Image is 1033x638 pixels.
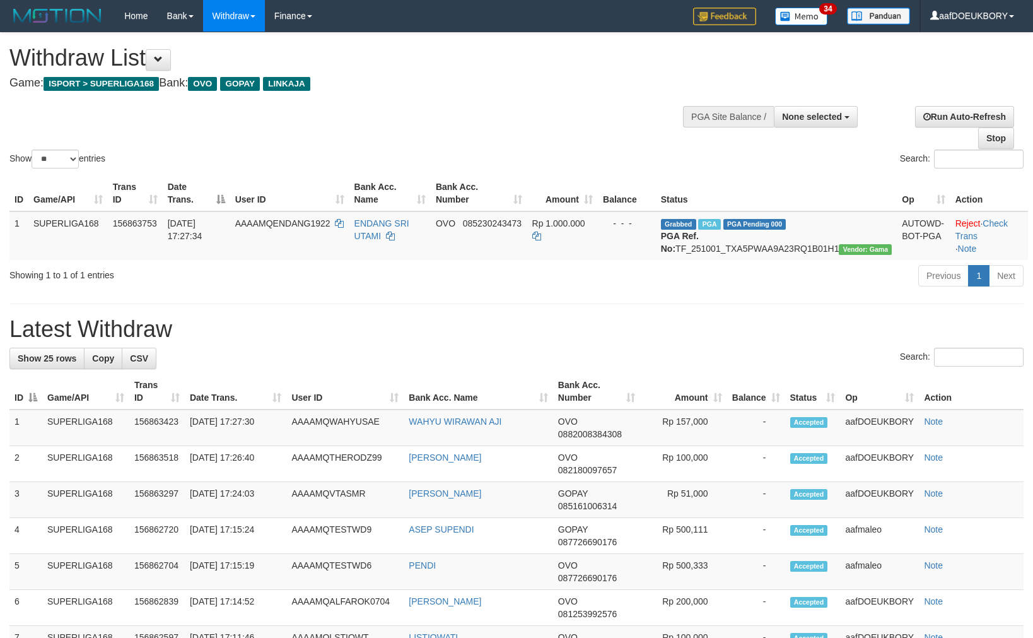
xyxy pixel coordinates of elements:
[840,410,919,446] td: aafDOEUKBORY
[640,590,727,626] td: Rp 200,000
[409,524,474,535] a: ASEP SUPENDI
[955,218,981,228] a: Reject
[840,554,919,590] td: aafmaleo
[790,453,828,464] span: Accepted
[9,175,28,211] th: ID
[603,217,651,230] div: - - -
[785,374,841,410] th: Status: activate to sort column ascending
[978,127,1014,149] a: Stop
[790,525,828,536] span: Accepted
[527,175,598,211] th: Amount: activate to sort column ascending
[185,554,287,590] td: [DATE] 17:15:19
[108,175,163,211] th: Trans ID: activate to sort column ascending
[9,518,42,554] td: 4
[129,554,185,590] td: 156862704
[9,348,85,369] a: Show 25 rows
[286,410,404,446] td: AAAAMQWAHYUSAE
[9,446,42,482] td: 2
[989,265,1024,287] a: Next
[185,518,287,554] td: [DATE] 17:15:24
[84,348,122,369] a: Copy
[263,77,310,91] span: LINKAJA
[723,219,786,230] span: PGA Pending
[934,150,1024,168] input: Search:
[897,211,950,260] td: AUTOWD-BOT-PGA
[790,597,828,608] span: Accepted
[32,150,79,168] select: Showentries
[640,446,727,482] td: Rp 100,000
[286,518,404,554] td: AAAAMQTESTWD9
[915,106,1014,127] a: Run Auto-Refresh
[42,590,129,626] td: SUPERLIGA168
[558,524,588,535] span: GOPAY
[220,77,260,91] span: GOPAY
[42,554,129,590] td: SUPERLIGA168
[924,488,943,499] a: Note
[404,374,552,410] th: Bank Acc. Name: activate to sort column ascending
[661,231,699,254] b: PGA Ref. No:
[9,317,1024,342] h1: Latest Withdraw
[185,374,287,410] th: Date Trans.: activate to sort column ascending
[463,218,522,228] span: Copy 085230243473 to clipboard
[840,446,919,482] td: aafDOEUKBORY
[727,410,785,446] td: -
[9,374,42,410] th: ID: activate to sort column descending
[9,211,28,260] td: 1
[349,175,431,211] th: Bank Acc. Name: activate to sort column ascending
[28,175,108,211] th: Game/API: activate to sort column ascending
[558,560,578,570] span: OVO
[532,218,585,228] span: Rp 1.000.000
[558,501,617,511] span: Copy 085161006314 to clipboard
[558,573,617,583] span: Copy 087726690176 to clipboard
[9,410,42,446] td: 1
[235,218,330,228] span: AAAAMQENDANG1922
[640,482,727,518] td: Rp 51,000
[553,374,640,410] th: Bank Acc. Number: activate to sort column ascending
[42,482,129,518] td: SUPERLIGA168
[42,374,129,410] th: Game/API: activate to sort column ascending
[558,452,578,463] span: OVO
[185,446,287,482] td: [DATE] 17:26:40
[42,410,129,446] td: SUPERLIGA168
[558,416,578,427] span: OVO
[185,482,287,518] td: [DATE] 17:24:03
[598,175,656,211] th: Balance
[934,348,1024,367] input: Search:
[558,488,588,499] span: GOPAY
[924,524,943,535] a: Note
[640,374,727,410] th: Amount: activate to sort column ascending
[9,482,42,518] td: 3
[44,77,159,91] span: ISPORT > SUPERLIGA168
[409,416,501,427] a: WAHYU WIRAWAN AJI
[840,590,919,626] td: aafDOEUKBORY
[113,218,157,228] span: 156863753
[42,446,129,482] td: SUPERLIGA168
[9,45,676,71] h1: Withdraw List
[185,590,287,626] td: [DATE] 17:14:52
[727,590,785,626] td: -
[698,219,720,230] span: Marked by aafchhiseyha
[790,489,828,500] span: Accepted
[950,175,1028,211] th: Action
[775,8,828,25] img: Button%20Memo.svg
[897,175,950,211] th: Op: activate to sort column ascending
[92,353,114,363] span: Copy
[286,446,404,482] td: AAAAMQTHERODZ99
[9,264,421,281] div: Showing 1 to 1 of 1 entries
[286,482,404,518] td: AAAAMQVTASMR
[683,106,774,127] div: PGA Site Balance /
[9,77,676,90] h4: Game: Bank:
[28,211,108,260] td: SUPERLIGA168
[790,561,828,572] span: Accepted
[727,482,785,518] td: -
[230,175,349,211] th: User ID: activate to sort column ascending
[774,106,858,127] button: None selected
[661,219,696,230] span: Grabbed
[727,446,785,482] td: -
[924,596,943,606] a: Note
[640,554,727,590] td: Rp 500,333
[558,596,578,606] span: OVO
[188,77,217,91] span: OVO
[9,590,42,626] td: 6
[129,374,185,410] th: Trans ID: activate to sort column ascending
